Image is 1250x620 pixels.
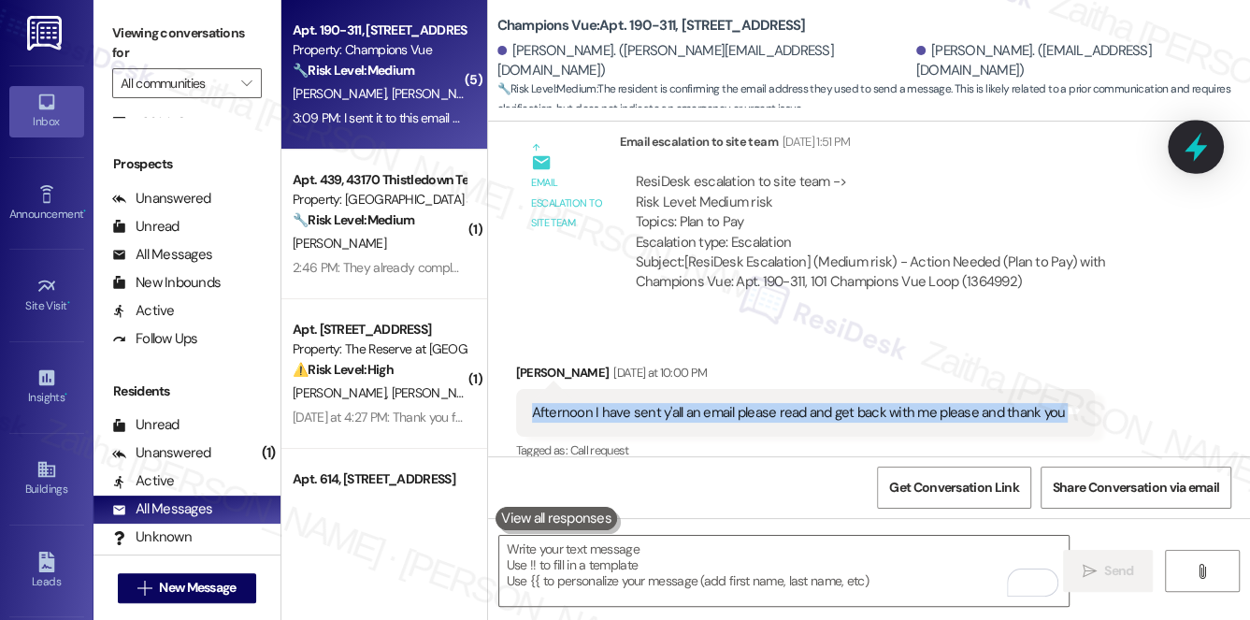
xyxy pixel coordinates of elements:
div: Unanswered [112,443,211,463]
div: Email escalation to site team [620,132,1174,158]
i:  [137,581,151,596]
a: Inbox [9,86,84,137]
div: Prospects [93,154,280,174]
div: Active [112,301,175,321]
button: Send [1063,550,1154,592]
div: [DATE] at 10:00 PM [609,363,707,382]
strong: 🔧 Risk Level: Medium [497,81,596,96]
span: • [65,388,67,401]
span: Get Conversation Link [889,478,1018,497]
span: [PERSON_NAME] [391,384,484,401]
div: Residents [93,382,280,401]
span: [PERSON_NAME] [391,85,484,102]
strong: 🔧 Risk Level: Medium [293,62,414,79]
div: New Inbounds [112,273,221,293]
span: [PERSON_NAME] [293,384,392,401]
div: All Messages [112,245,212,265]
span: Call request [569,442,628,458]
i:  [1083,564,1097,579]
div: All Messages [112,499,212,519]
div: Property: The Reserve at [GEOGRAPHIC_DATA] [293,339,466,359]
i:  [241,76,251,91]
div: Property: [GEOGRAPHIC_DATA] at [GEOGRAPHIC_DATA] [293,190,466,209]
div: Apt. 439, 43170 Thistledown Ter [293,170,466,190]
div: Apt. 190-311, [STREET_ADDRESS] [293,21,466,40]
button: New Message [118,573,256,603]
i:  [1195,564,1209,579]
div: Property: Champions Vue [293,40,466,60]
span: • [67,296,70,310]
div: [PERSON_NAME]. ([PERSON_NAME][EMAIL_ADDRESS][DOMAIN_NAME]) [497,41,912,81]
label: Viewing conversations for [112,19,262,68]
div: Active [112,471,175,491]
div: Apt. 614, [STREET_ADDRESS] [293,469,466,489]
div: Subject: [ResiDesk Escalation] (Medium risk) - Action Needed (Plan to Pay) with Champions Vue: Ap... [636,252,1158,293]
div: Afternoon I have sent y'all an email please read and get back with me please and thank you [532,403,1066,423]
div: Apt. [STREET_ADDRESS] [293,320,466,339]
div: 3:09 PM: I sent it to this email above [293,109,486,126]
span: New Message [159,578,236,598]
div: Tagged as: [516,437,1096,464]
a: Site Visit • [9,270,84,321]
a: Leads [9,546,84,597]
div: [PERSON_NAME]. ([EMAIL_ADDRESS][DOMAIN_NAME]) [916,41,1236,81]
div: Follow Ups [112,329,198,349]
div: Email escalation to site team [531,173,604,233]
span: Share Conversation via email [1053,478,1219,497]
span: • [83,205,86,218]
strong: ⚠️ Risk Level: High [293,361,394,378]
strong: 🔧 Risk Level: Medium [293,211,414,228]
a: Insights • [9,362,84,412]
span: [PERSON_NAME] [293,235,386,252]
a: Buildings [9,454,84,504]
button: Get Conversation Link [877,467,1030,509]
div: (1) [257,439,280,468]
span: [PERSON_NAME] [293,85,392,102]
div: Unread [112,217,180,237]
span: Send [1104,561,1133,581]
div: Unanswered [112,189,211,209]
div: 2:46 PM: They already completed the work order. Thank you! [293,259,623,276]
div: Unread [112,415,180,435]
img: ResiDesk Logo [27,16,65,50]
span: : The resident is confirming the email address they used to send a message. This is likely relate... [497,79,1250,120]
button: Share Conversation via email [1041,467,1231,509]
div: ResiDesk escalation to site team -> Risk Level: Medium risk Topics: Plan to Pay Escalation type: ... [636,172,1158,252]
textarea: To enrich screen reader interactions, please activate Accessibility in Grammarly extension settings [499,536,1070,606]
div: [DATE] 1:51 PM [778,132,851,151]
div: [PERSON_NAME] [516,363,1096,389]
input: All communities [121,68,232,98]
b: Champions Vue: Apt. 190-311, [STREET_ADDRESS] [497,16,806,36]
div: Unknown [112,527,192,547]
